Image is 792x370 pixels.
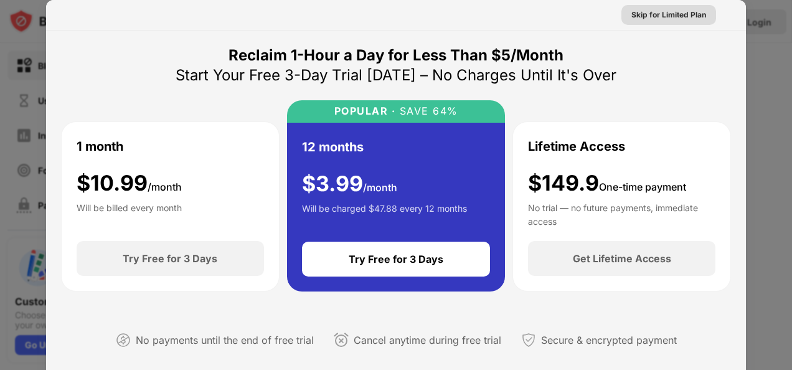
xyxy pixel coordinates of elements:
div: Start Your Free 3-Day Trial [DATE] – No Charges Until It's Over [176,65,616,85]
div: Secure & encrypted payment [541,331,677,349]
div: No payments until the end of free trial [136,331,314,349]
span: One-time payment [599,181,686,193]
div: Will be billed every month [77,201,182,226]
div: $ 10.99 [77,171,182,196]
img: cancel-anytime [334,333,349,348]
div: 1 month [77,137,123,156]
span: /month [148,181,182,193]
div: Get Lifetime Access [573,252,671,265]
div: SAVE 64% [395,105,458,117]
div: Try Free for 3 Days [349,253,443,265]
div: 12 months [302,138,364,156]
img: secured-payment [521,333,536,348]
span: /month [363,181,397,194]
div: Try Free for 3 Days [123,252,217,265]
div: POPULAR · [334,105,396,117]
div: Cancel anytime during free trial [354,331,501,349]
div: $149.9 [528,171,686,196]
div: Reclaim 1-Hour a Day for Less Than $5/Month [229,45,563,65]
div: Skip for Limited Plan [631,9,706,21]
div: Lifetime Access [528,137,625,156]
div: No trial — no future payments, immediate access [528,201,715,226]
img: not-paying [116,333,131,348]
div: Will be charged $47.88 every 12 months [302,202,467,227]
div: $ 3.99 [302,171,397,197]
